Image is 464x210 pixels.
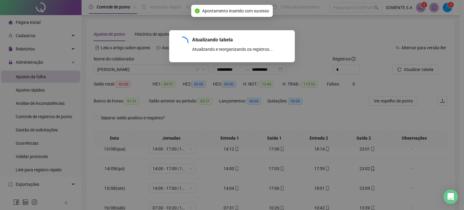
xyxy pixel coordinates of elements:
[192,36,288,44] div: Atualizando tabela
[174,34,191,51] span: loading
[195,8,200,13] span: check-circle
[443,189,458,204] div: Open Intercom Messenger
[202,8,269,14] span: Apontamento inserido com sucesso
[192,46,288,53] div: Atualizando e reorganizando os registros...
